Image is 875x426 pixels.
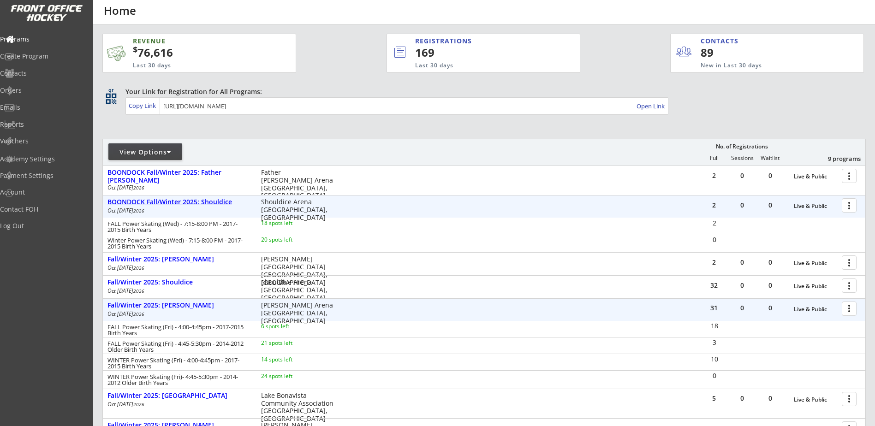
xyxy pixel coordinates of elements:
div: Live & Public [794,173,837,180]
div: 21 spots left [261,340,321,346]
div: 0 [756,305,784,311]
div: Your Link for Registration for All Programs: [125,87,837,96]
div: Father [PERSON_NAME] Arena [GEOGRAPHIC_DATA], [GEOGRAPHIC_DATA] [261,169,333,200]
div: CONTACTS [701,36,743,46]
div: Fall/Winter 2025: Shouldice [107,278,251,286]
div: Open Link [637,102,666,110]
div: 89 [701,45,757,60]
div: WINTER Power Skating (Fri) - 4:00-4:45pm - 2017-2015 Birth Years [107,357,249,369]
button: more_vert [842,302,857,316]
div: Live & Public [794,283,837,290]
div: Sessions [728,155,756,161]
div: 2 [700,259,728,266]
button: more_vert [842,255,857,270]
div: 3 [701,339,728,346]
div: Last 30 days [133,62,251,70]
div: 6 spots left [261,324,321,329]
div: Last 30 days [415,62,542,70]
div: REVENUE [133,36,251,46]
div: 0 [756,202,784,208]
button: more_vert [842,198,857,213]
div: 0 [728,172,756,179]
div: Oct [DATE] [107,185,249,190]
div: Shouldice Arena [GEOGRAPHIC_DATA], [GEOGRAPHIC_DATA] [261,198,333,221]
div: 169 [415,45,549,60]
div: 0 [756,282,784,289]
div: 0 [728,395,756,402]
button: qr_code [104,92,118,106]
em: 2026 [133,288,144,294]
div: Live & Public [794,203,837,209]
div: Live & Public [794,306,837,313]
div: 0 [728,259,756,266]
div: 2 [700,172,728,179]
div: Winter Power Skating (Wed) - 7:15-8:00 PM - 2017-2015 Birth Years [107,237,249,249]
div: Full [700,155,728,161]
div: 76,616 [133,45,267,60]
button: more_vert [842,278,857,293]
div: 14 spots left [261,357,321,362]
div: FALL Power Skating (Fri) - 4:00-4:45pm - 2017-2015 Birth Years [107,324,249,336]
div: 31 [700,305,728,311]
div: 2 [700,202,728,208]
div: Oct [DATE] [107,288,249,294]
div: New in Last 30 days [701,62,821,70]
div: Copy Link [129,101,158,110]
div: 0 [756,172,784,179]
em: 2026 [133,311,144,317]
div: qr [105,87,116,93]
em: 2026 [133,401,144,408]
div: 18 [701,323,728,329]
em: 2026 [133,265,144,271]
a: Open Link [637,100,666,112]
div: Fall/Winter 2025: [PERSON_NAME] [107,302,251,309]
sup: $ [133,44,137,55]
div: BOONDOCK Fall/Winter 2025: Father [PERSON_NAME] [107,169,251,184]
div: 24 spots left [261,373,321,379]
div: BOONDOCK Fall/Winter 2025: Shouldice [107,198,251,206]
div: 9 programs [813,154,861,163]
div: 0 [756,395,784,402]
div: Waitlist [756,155,784,161]
div: Live & Public [794,396,837,403]
div: 0 [728,202,756,208]
div: Fall/Winter 2025: [PERSON_NAME] [107,255,251,263]
div: 0 [701,373,728,379]
div: Shouldice Arena [GEOGRAPHIC_DATA], [GEOGRAPHIC_DATA] [261,278,333,302]
div: 18 spots left [261,220,321,226]
div: 0 [728,305,756,311]
div: 32 [700,282,728,289]
div: No. of Registrations [713,143,770,150]
div: [PERSON_NAME][GEOGRAPHIC_DATA] [GEOGRAPHIC_DATA], [GEOGRAPHIC_DATA] [261,255,333,286]
div: REGISTRATIONS [415,36,537,46]
div: WINTER Power Skating (Fri)- 4:45-5:30pm - 2014-2012 Older Birth Years [107,374,249,386]
button: more_vert [842,392,857,406]
div: Oct [DATE] [107,402,249,407]
div: 10 [701,356,728,362]
div: Oct [DATE] [107,265,249,271]
div: 5 [700,395,728,402]
em: 2026 [133,184,144,191]
button: more_vert [842,169,857,183]
div: Oct [DATE] [107,208,249,213]
div: Oct [DATE] [107,311,249,317]
div: 0 [728,282,756,289]
em: 2026 [133,207,144,214]
div: Lake Bonavista Community Association [GEOGRAPHIC_DATA], [GEOGRAPHIC_DATA] [261,392,333,423]
div: FALL Power Skating (Fri) - 4:45-5:30pm - 2014-2012 Older Birth Years [107,341,249,353]
div: [PERSON_NAME] Arena [GEOGRAPHIC_DATA], [GEOGRAPHIC_DATA] [261,302,333,325]
div: 2 [701,220,728,226]
div: View Options [108,148,182,157]
div: FALL Power Skating (Wed) - 7:15-8:00 PM - 2017-2015 Birth Years [107,221,249,233]
div: Fall/Winter 2025: [GEOGRAPHIC_DATA] [107,392,251,400]
div: 0 [756,259,784,266]
div: Live & Public [794,260,837,266]
div: 20 spots left [261,237,321,243]
div: 0 [701,237,728,243]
